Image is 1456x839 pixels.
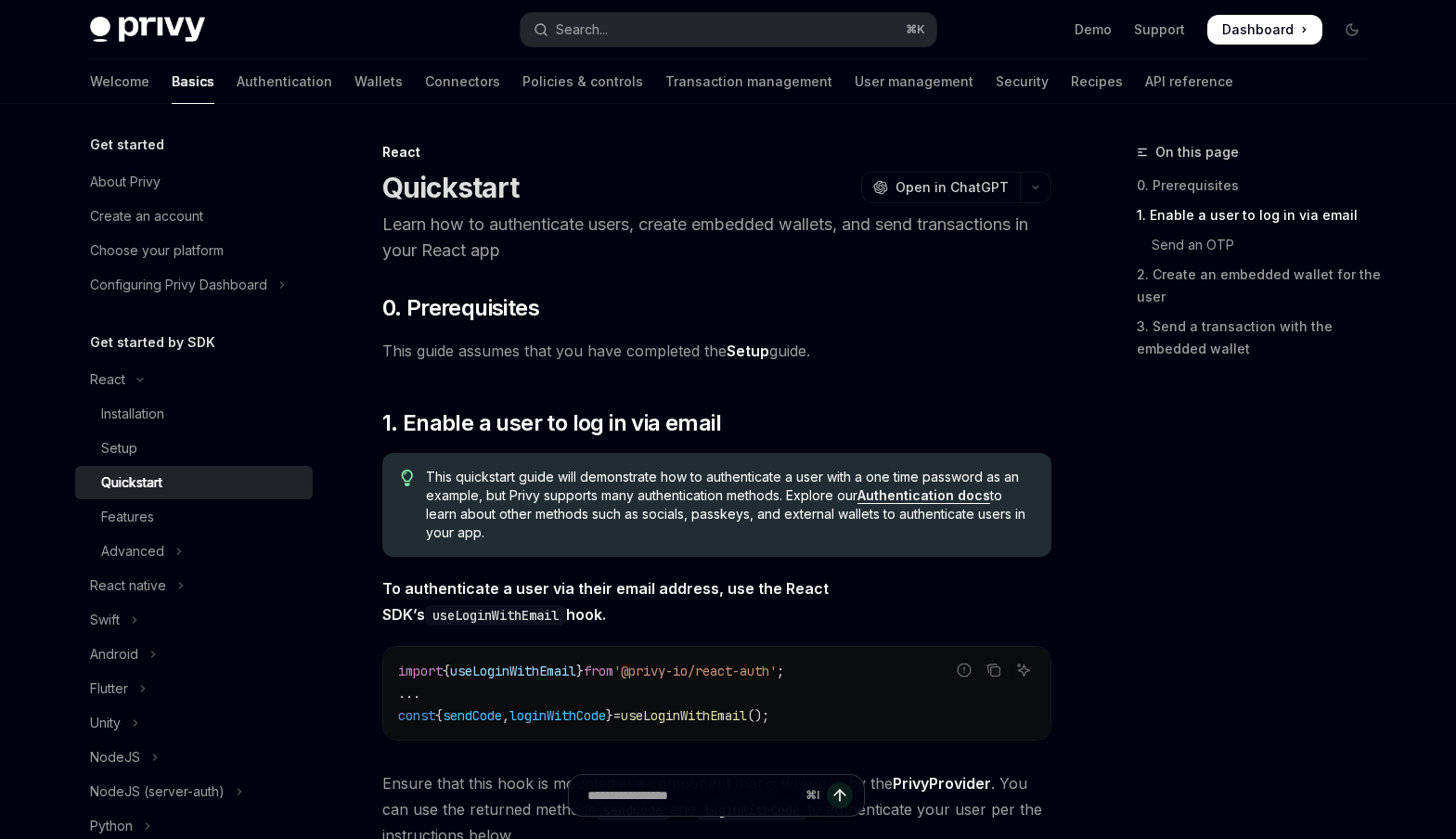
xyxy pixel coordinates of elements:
span: } [606,707,613,724]
span: This guide assumes that you have completed the guide. [382,338,1051,364]
h5: Get started by SDK [90,331,215,354]
div: Python [90,815,133,837]
a: Recipes [1071,59,1123,104]
button: Ask AI [1011,658,1036,682]
a: Dashboard [1207,15,1322,45]
a: Authentication [237,59,332,104]
a: Authentication docs [857,487,990,504]
div: Create an account [90,205,203,227]
button: Toggle Advanced section [75,535,313,568]
a: Support [1134,20,1185,39]
span: useLoginWithEmail [621,707,747,724]
span: const [398,707,435,724]
span: { [443,663,450,679]
img: dark logo [90,17,205,43]
a: Basics [172,59,214,104]
button: Toggle Unity section [75,706,313,740]
button: Toggle React section [75,363,313,396]
h5: Get started [90,134,164,156]
a: Security [996,59,1049,104]
svg: Tip [401,470,414,486]
a: Wallets [354,59,403,104]
span: This quickstart guide will demonstrate how to authenticate a user with a one time password as an ... [426,468,1032,542]
span: ... [398,685,420,702]
strong: To authenticate a user via their email address, use the React SDK’s hook. [382,579,829,624]
span: 0. Prerequisites [382,293,539,323]
div: Features [101,506,154,528]
a: Transaction management [665,59,832,104]
a: 3. Send a transaction with the embedded wallet [1137,312,1382,364]
button: Toggle Swift section [75,603,313,637]
button: Copy the contents from the code block [982,658,1006,682]
span: useLoginWithEmail [450,663,576,679]
div: Android [90,643,138,665]
div: Advanced [101,540,164,562]
a: API reference [1145,59,1233,104]
span: ; [777,663,784,679]
a: About Privy [75,165,313,199]
button: Report incorrect code [952,658,976,682]
div: Unity [90,712,121,734]
span: } [576,663,584,679]
span: loginWithCode [509,707,606,724]
a: Installation [75,397,313,431]
div: React [382,143,1051,161]
div: Search... [556,19,608,41]
span: Dashboard [1222,20,1294,39]
div: NodeJS [90,746,140,768]
a: 1. Enable a user to log in via email [1137,200,1382,230]
div: Setup [101,437,137,459]
button: Toggle NodeJS section [75,741,313,774]
div: About Privy [90,171,161,193]
button: Send message [827,782,853,808]
a: Features [75,500,313,534]
button: Toggle React native section [75,569,313,602]
button: Open search [521,13,936,46]
a: 0. Prerequisites [1137,171,1382,200]
span: Open in ChatGPT [896,178,1009,197]
div: React native [90,574,166,597]
a: 2. Create an embedded wallet for the user [1137,260,1382,312]
button: Toggle NodeJS (server-auth) section [75,775,313,808]
span: import [398,663,443,679]
a: Send an OTP [1137,230,1382,260]
a: Choose your platform [75,234,313,267]
div: Flutter [90,678,128,700]
a: Create an account [75,200,313,233]
h1: Quickstart [382,171,520,204]
span: 1. Enable a user to log in via email [382,408,721,438]
span: '@privy-io/react-auth' [613,663,777,679]
a: Quickstart [75,466,313,499]
a: Welcome [90,59,149,104]
div: Quickstart [101,471,162,494]
div: Installation [101,403,164,425]
a: Setup [75,432,313,465]
button: Toggle Configuring Privy Dashboard section [75,268,313,302]
a: User management [855,59,973,104]
div: NodeJS (server-auth) [90,781,225,803]
div: React [90,368,125,391]
div: Choose your platform [90,239,224,262]
span: { [435,707,443,724]
input: Ask a question... [587,775,798,816]
span: (); [747,707,769,724]
span: from [584,663,613,679]
a: Policies & controls [522,59,643,104]
button: Toggle Android section [75,638,313,671]
a: Demo [1075,20,1112,39]
div: Swift [90,609,120,631]
span: = [613,707,621,724]
button: Toggle dark mode [1337,15,1367,45]
span: sendCode [443,707,502,724]
div: Configuring Privy Dashboard [90,274,267,296]
span: ⌘ K [906,22,925,37]
span: On this page [1155,141,1239,163]
a: Connectors [425,59,500,104]
p: Learn how to authenticate users, create embedded wallets, and send transactions in your React app [382,212,1051,264]
span: , [502,707,509,724]
button: Open in ChatGPT [861,172,1020,203]
button: Toggle Flutter section [75,672,313,705]
code: useLoginWithEmail [425,605,566,626]
a: Setup [727,342,769,361]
